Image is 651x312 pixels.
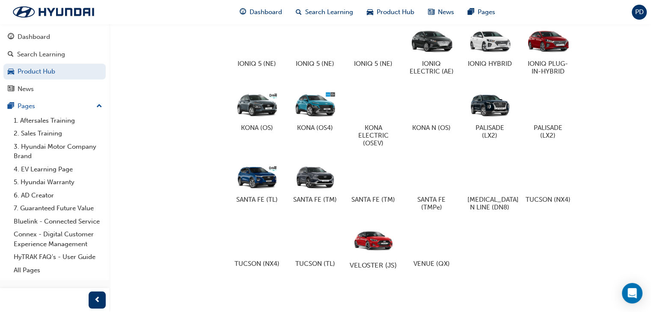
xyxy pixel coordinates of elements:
h5: SANTA FE (TM) [351,196,396,203]
img: Trak [4,3,103,21]
h5: IONIQ 5 (NE) [235,60,279,68]
div: Open Intercom Messenger [622,283,642,303]
a: TUCSON (NX4) [522,157,574,207]
a: KONA (OS) [231,85,282,135]
a: TUCSON (TL) [289,221,341,271]
a: All Pages [10,264,106,277]
a: VENUE (QX) [406,221,457,271]
h5: IONIQ 5 (NE) [293,60,338,68]
span: up-icon [96,101,102,112]
a: Connex - Digital Customer Experience Management [10,228,106,250]
span: prev-icon [94,295,101,306]
a: PALISADE (LX2) [464,85,515,143]
span: search-icon [296,7,302,18]
a: Dashboard [3,29,106,45]
button: PD [632,5,647,20]
button: Pages [3,98,106,114]
a: KONA N (OS) [406,85,457,135]
a: news-iconNews [421,3,461,21]
a: 1. Aftersales Training [10,114,106,127]
span: Search Learning [305,7,353,17]
a: [MEDICAL_DATA] N LINE (DN8) [464,157,515,215]
span: News [438,7,454,17]
a: search-iconSearch Learning [289,3,360,21]
h5: SANTA FE (TM) [293,196,338,203]
a: 3. Hyundai Motor Company Brand [10,140,106,163]
a: Product Hub [3,64,106,79]
a: guage-iconDashboard [233,3,289,21]
a: 5. Hyundai Warranty [10,176,106,189]
a: IONIQ HYBRID [464,21,515,71]
button: DashboardSearch LearningProduct HubNews [3,27,106,98]
h5: IONIQ HYBRID [467,60,512,68]
h5: KONA N (OS) [409,124,454,132]
span: Pages [478,7,495,17]
a: SANTA FE (TM) [348,157,399,207]
a: 2. Sales Training [10,127,106,140]
a: 6. AD Creator [10,189,106,202]
a: KONA ELECTRIC (OSEV) [348,85,399,150]
a: IONIQ 5 (NE) [289,21,341,71]
span: news-icon [428,7,434,18]
span: pages-icon [8,103,14,110]
a: IONIQ 5 (NE) [348,21,399,71]
h5: TUCSON (NX4) [235,260,279,268]
h5: KONA (OS4) [293,124,338,132]
div: News [18,84,34,94]
a: KONA (OS4) [289,85,341,135]
a: SANTA FE (TMPe) [406,157,457,215]
a: pages-iconPages [461,3,502,21]
a: Bluelink - Connected Service [10,215,106,228]
h5: TUCSON (NX4) [526,196,571,203]
a: SANTA FE (TM) [289,157,341,207]
a: IONIQ ELECTRIC (AE) [406,21,457,79]
h5: IONIQ PLUG-IN-HYBRID [526,60,571,75]
span: Dashboard [250,7,282,17]
a: IONIQ PLUG-IN-HYBRID [522,21,574,79]
h5: IONIQ 5 (NE) [351,60,396,68]
div: Dashboard [18,32,50,42]
a: 4. EV Learning Page [10,163,106,176]
h5: VELOSTER (JS) [350,261,397,269]
span: news-icon [8,85,14,93]
h5: VENUE (QX) [409,260,454,268]
span: Product Hub [377,7,414,17]
h5: TUCSON (TL) [293,260,338,268]
h5: PALISADE (LX2) [467,124,512,139]
span: PD [635,7,644,17]
h5: IONIQ ELECTRIC (AE) [409,60,454,75]
h5: SANTA FE (TMPe) [409,196,454,211]
span: search-icon [8,51,14,59]
h5: SANTA FE (TL) [235,196,279,203]
span: car-icon [367,7,373,18]
a: HyTRAK FAQ's - User Guide [10,250,106,264]
span: guage-icon [8,33,14,41]
a: News [3,81,106,97]
a: TUCSON (NX4) [231,221,282,271]
a: 7. Guaranteed Future Value [10,202,106,215]
a: PALISADE (LX2) [522,85,574,143]
a: car-iconProduct Hub [360,3,421,21]
span: guage-icon [240,7,246,18]
h5: [MEDICAL_DATA] N LINE (DN8) [467,196,512,211]
a: SANTA FE (TL) [231,157,282,207]
span: car-icon [8,68,14,76]
a: Search Learning [3,47,106,62]
div: Pages [18,101,35,111]
a: VELOSTER (JS) [348,221,399,271]
div: Search Learning [17,50,65,59]
a: IONIQ 5 (NE) [231,21,282,71]
span: pages-icon [468,7,474,18]
h5: PALISADE (LX2) [526,124,571,139]
h5: KONA ELECTRIC (OSEV) [351,124,396,147]
h5: KONA (OS) [235,124,279,132]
